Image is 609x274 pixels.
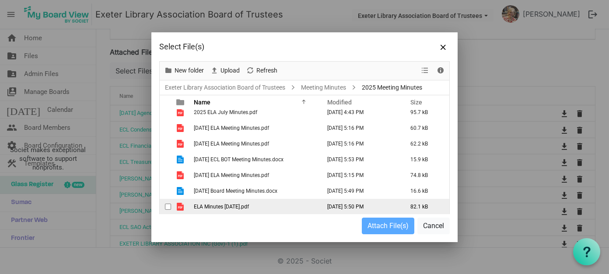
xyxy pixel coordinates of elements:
[171,104,191,120] td: is template cell column header type
[401,199,449,215] td: 82.1 kB is template cell column header Size
[160,104,171,120] td: checkbox
[318,136,401,152] td: May 07, 2025 5:16 PM column header Modified
[433,62,448,80] div: Details
[174,65,205,76] span: New folder
[194,156,283,163] span: [DATE] ECL BOT Meeting Minutes.docx
[327,99,352,106] span: Modified
[435,65,447,76] button: Details
[194,125,269,131] span: [DATE] ELA Meeting Minutes.pdf
[401,104,449,120] td: 95.7 kB is template cell column header Size
[209,65,241,76] button: Upload
[171,199,191,215] td: is template cell column header type
[401,120,449,136] td: 60.7 kB is template cell column header Size
[401,183,449,199] td: 16.6 kB is template cell column header Size
[161,62,207,80] div: New folder
[255,65,278,76] span: Refresh
[318,120,401,136] td: May 07, 2025 5:16 PM column header Modified
[194,99,210,106] span: Name
[160,183,171,199] td: checkbox
[163,82,287,93] a: Exeter Library Association Board of Trustees
[171,136,191,152] td: is template cell column header type
[171,183,191,199] td: is template cell column header type
[417,218,450,234] button: Cancel
[191,104,318,120] td: 2025 ELA July Minutes.pdf is template cell column header Name
[194,141,269,147] span: [DATE] ELA Meeting Minutes.pdf
[401,152,449,167] td: 15.9 kB is template cell column header Size
[437,40,450,53] button: Close
[360,82,424,93] span: 2025 Meeting Minutes
[410,99,422,106] span: Size
[418,62,433,80] div: View
[171,120,191,136] td: is template cell column header type
[420,65,430,76] button: View dropdownbutton
[194,188,277,194] span: [DATE] Board Meeting Minutes.docx
[220,65,241,76] span: Upload
[318,152,401,167] td: July 09, 2025 5:53 PM column header Modified
[160,136,171,152] td: checkbox
[191,199,318,215] td: ELA Minutes August 25.pdf is template cell column header Name
[243,62,280,80] div: Refresh
[194,172,269,178] span: [DATE] ELA Meeting Minutes.pdf
[159,40,392,53] div: Select File(s)
[191,167,318,183] td: 2025 March ELA Meeting Minutes.pdf is template cell column header Name
[160,120,171,136] td: checkbox
[318,104,401,120] td: July 15, 2025 4:43 PM column header Modified
[194,204,249,210] span: ELA Minutes [DATE].pdf
[163,65,206,76] button: New folder
[160,199,171,215] td: checkbox
[160,167,171,183] td: checkbox
[401,136,449,152] td: 62.2 kB is template cell column header Size
[171,152,191,167] td: is template cell column header type
[362,218,414,234] button: Attach File(s)
[245,65,279,76] button: Refresh
[401,167,449,183] td: 74.8 kB is template cell column header Size
[160,152,171,167] td: checkbox
[207,62,243,80] div: Upload
[318,199,401,215] td: September 08, 2025 5:50 PM column header Modified
[191,120,318,136] td: 2025 February ELA Meeting Minutes.pdf is template cell column header Name
[318,183,401,199] td: May 15, 2025 5:49 PM column header Modified
[191,136,318,152] td: 2025 January ELA Meeting Minutes.pdf is template cell column header Name
[318,167,401,183] td: May 07, 2025 5:15 PM column header Modified
[191,183,318,199] td: 2025 May 12 Board Meeting Minutes.docx is template cell column header Name
[171,167,191,183] td: is template cell column header type
[194,109,257,115] span: 2025 ELA July Minutes.pdf
[191,152,318,167] td: 2025 June 9 ECL BOT Meeting Minutes.docx is template cell column header Name
[299,82,348,93] a: Meeting Minutes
